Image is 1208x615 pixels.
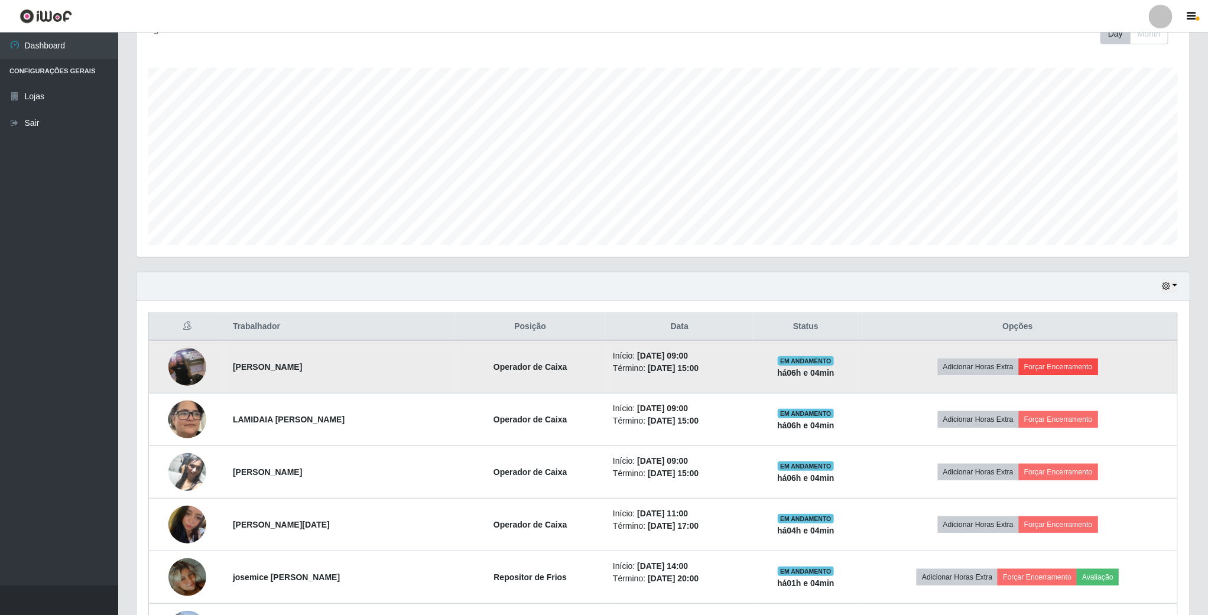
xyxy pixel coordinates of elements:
[637,456,688,466] time: [DATE] 09:00
[20,9,72,24] img: CoreUI Logo
[455,313,606,341] th: Posição
[938,411,1019,428] button: Adicionar Horas Extra
[778,567,834,576] span: EM ANDAMENTO
[606,313,754,341] th: Data
[917,569,998,585] button: Adicionar Horas Extra
[637,509,688,518] time: [DATE] 11:00
[637,351,688,360] time: [DATE] 09:00
[1130,24,1168,44] button: Month
[613,467,746,480] li: Término:
[233,415,345,424] strong: LAMIDAIA [PERSON_NAME]
[998,569,1077,585] button: Forçar Encerramento
[233,572,340,582] strong: josemice [PERSON_NAME]
[648,363,699,373] time: [DATE] 15:00
[938,516,1019,533] button: Adicionar Horas Extra
[1019,359,1098,375] button: Forçar Encerramento
[1100,24,1131,44] button: Day
[1019,411,1098,428] button: Forçar Encerramento
[613,402,746,415] li: Início:
[777,421,834,430] strong: há 06 h e 04 min
[613,560,746,572] li: Início:
[777,368,834,378] strong: há 06 h e 04 min
[168,438,206,506] img: 1728657524685.jpeg
[648,521,699,531] time: [DATE] 17:00
[648,468,699,478] time: [DATE] 15:00
[938,359,1019,375] button: Adicionar Horas Extra
[648,416,699,425] time: [DATE] 15:00
[777,473,834,483] strong: há 06 h e 04 min
[1100,24,1178,44] div: Toolbar with button groups
[168,333,206,401] img: 1725070298663.jpeg
[233,520,330,529] strong: [PERSON_NAME][DATE]
[613,520,746,532] li: Término:
[637,404,688,413] time: [DATE] 09:00
[938,464,1019,480] button: Adicionar Horas Extra
[493,467,567,477] strong: Operador de Caixa
[168,500,206,549] img: 1737905263534.jpeg
[778,356,834,366] span: EM ANDAMENTO
[778,409,834,418] span: EM ANDAMENTO
[168,544,206,611] img: 1741955562946.jpeg
[233,467,302,477] strong: [PERSON_NAME]
[613,350,746,362] li: Início:
[493,572,567,582] strong: Repositor de Frios
[777,526,834,535] strong: há 04 h e 04 min
[613,507,746,520] li: Início:
[778,514,834,523] span: EM ANDAMENTO
[777,578,834,588] strong: há 01 h e 04 min
[613,572,746,585] li: Término:
[233,362,302,372] strong: [PERSON_NAME]
[648,574,699,583] time: [DATE] 20:00
[1019,516,1098,533] button: Forçar Encerramento
[613,455,746,467] li: Início:
[637,561,688,571] time: [DATE] 14:00
[1077,569,1119,585] button: Avaliação
[226,313,455,341] th: Trabalhador
[493,415,567,424] strong: Operador de Caixa
[1100,24,1168,44] div: First group
[493,362,567,372] strong: Operador de Caixa
[613,415,746,427] li: Término:
[168,395,206,444] img: 1756231010966.jpeg
[613,362,746,375] li: Término:
[493,520,567,529] strong: Operador de Caixa
[858,313,1177,341] th: Opções
[754,313,859,341] th: Status
[1019,464,1098,480] button: Forçar Encerramento
[778,461,834,471] span: EM ANDAMENTO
